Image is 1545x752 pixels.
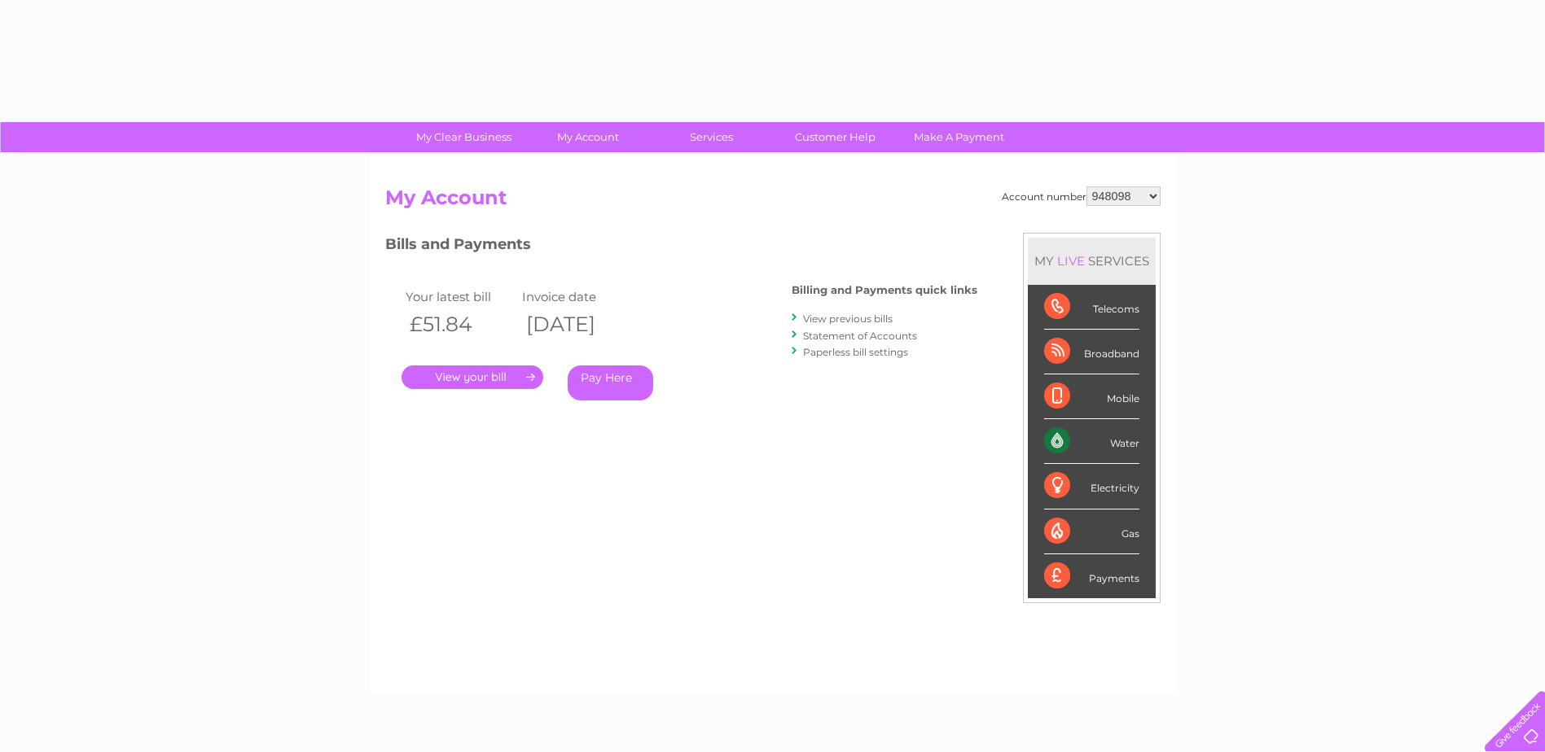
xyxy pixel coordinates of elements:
[1054,253,1088,269] div: LIVE
[1044,509,1139,554] div: Gas
[385,186,1161,217] h2: My Account
[1044,419,1139,464] div: Water
[1044,285,1139,330] div: Telecoms
[402,365,543,389] a: .
[518,286,635,308] td: Invoice date
[1044,554,1139,598] div: Payments
[1044,374,1139,419] div: Mobile
[1028,238,1156,284] div: MY SERVICES
[1044,464,1139,509] div: Electricity
[568,365,653,400] a: Pay Here
[520,122,655,152] a: My Account
[768,122,902,152] a: Customer Help
[1044,330,1139,374] div: Broadband
[402,308,519,341] th: £51.84
[803,313,893,325] a: View previous bills
[385,233,977,261] h3: Bills and Payments
[644,122,779,152] a: Services
[518,308,635,341] th: [DATE]
[402,286,519,308] td: Your latest bill
[397,122,531,152] a: My Clear Business
[1002,186,1161,206] div: Account number
[792,284,977,296] h4: Billing and Payments quick links
[803,330,917,342] a: Statement of Accounts
[803,346,908,358] a: Paperless bill settings
[892,122,1026,152] a: Make A Payment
